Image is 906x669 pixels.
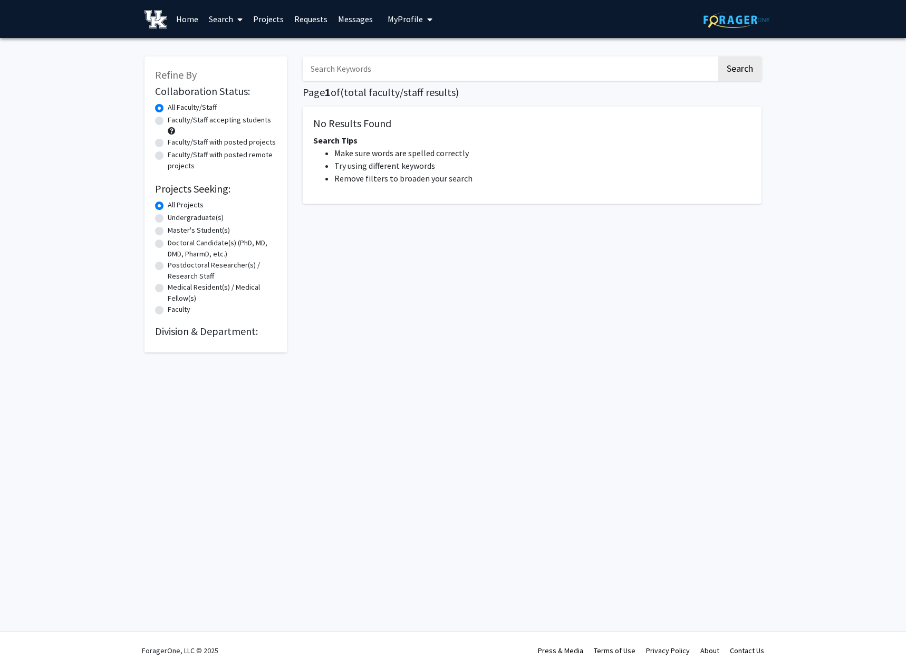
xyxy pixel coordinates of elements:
h2: Division & Department: [155,325,276,338]
button: Search [718,56,762,81]
h2: Projects Seeking: [155,183,276,195]
label: Faculty/Staff with posted projects [168,137,276,148]
label: All Projects [168,199,204,211]
li: Try using different keywords [334,159,751,172]
label: Medical Resident(s) / Medical Fellow(s) [168,282,276,304]
a: Home [171,1,204,37]
li: Remove filters to broaden your search [334,172,751,185]
label: All Faculty/Staff [168,102,217,113]
label: Postdoctoral Researcher(s) / Research Staff [168,260,276,282]
label: Master's Student(s) [168,225,230,236]
a: About [700,646,719,655]
label: Faculty/Staff with posted remote projects [168,149,276,171]
a: Press & Media [538,646,583,655]
span: Refine By [155,68,197,81]
div: ForagerOne, LLC © 2025 [142,632,218,669]
a: Search [204,1,248,37]
span: 1 [325,85,331,99]
label: Undergraduate(s) [168,212,224,223]
h5: No Results Found [313,117,751,130]
a: Privacy Policy [646,646,690,655]
a: Terms of Use [594,646,635,655]
label: Faculty [168,304,190,315]
h2: Collaboration Status: [155,85,276,98]
input: Search Keywords [303,56,717,81]
li: Make sure words are spelled correctly [334,147,751,159]
h1: Page of ( total faculty/staff results) [303,86,762,99]
label: Doctoral Candidate(s) (PhD, MD, DMD, PharmD, etc.) [168,237,276,260]
a: Requests [289,1,333,37]
a: Messages [333,1,378,37]
span: My Profile [388,14,423,24]
a: Projects [248,1,289,37]
img: ForagerOne Logo [703,12,769,28]
nav: Page navigation [303,214,762,238]
a: Contact Us [730,646,764,655]
label: Faculty/Staff accepting students [168,114,271,126]
span: Search Tips [313,135,358,146]
img: University of Kentucky Logo [144,10,167,28]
